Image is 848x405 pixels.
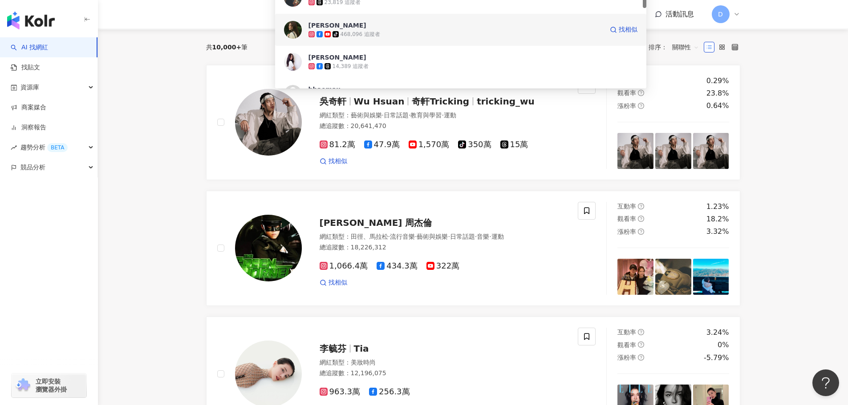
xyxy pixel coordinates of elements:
img: post-image [617,259,653,295]
span: 流行音樂 [390,233,415,240]
div: 排序： [649,40,704,54]
a: 找相似 [320,278,347,287]
span: 觀看率 [617,89,636,96]
div: 總追蹤數 ： 20,641,470 [320,122,568,131]
div: 468,096 追蹤者 [341,31,380,38]
img: KOL Avatar [284,21,302,39]
div: 3.32% [706,227,729,237]
div: [PERSON_NAME] [308,21,366,30]
span: tricking_wu [477,96,535,107]
span: 吳奇軒 [320,96,346,107]
a: 找相似 [610,21,637,39]
a: 找貼文 [11,63,40,72]
span: 運動 [444,112,456,119]
a: 洞察報告 [11,123,46,132]
span: Wu Hsuan [354,96,405,107]
div: 0.64% [706,101,729,111]
div: 18.2% [706,214,729,224]
span: 81.2萬 [320,140,355,149]
div: 總追蹤數 ： 12,196,075 [320,369,568,378]
span: 音樂 [477,233,489,240]
div: 14,389 追蹤者 [333,63,369,70]
iframe: Help Scout Beacon - Open [812,369,839,396]
span: 漲粉率 [617,354,636,361]
div: -5.79% [704,353,729,363]
span: 教育與學習 [410,112,442,119]
span: 256.3萬 [369,387,410,397]
div: 網紅類型 ： [320,233,568,241]
span: 1,066.4萬 [320,261,368,271]
span: 日常話題 [450,233,475,240]
div: 1.23% [706,202,729,212]
div: 23.8% [706,88,729,98]
span: 活動訊息 [665,10,694,18]
span: 田徑、馬拉松 [351,233,388,240]
span: question-circle [638,216,644,222]
span: 15萬 [500,140,528,149]
span: · [382,112,384,119]
span: [PERSON_NAME] 周杰倫 [320,217,432,228]
a: KOL Avatar吳奇軒Wu Hsuan奇軒Trickingtricking_wu網紅類型：藝術與娛樂·日常話題·教育與學習·運動總追蹤數：20,641,47081.2萬47.9萬1,570萬... [206,65,740,180]
img: post-image [617,133,653,169]
span: · [409,112,410,119]
span: 322萬 [426,261,459,271]
span: D [718,9,723,19]
img: KOL Avatar [284,85,302,103]
span: · [442,112,443,119]
img: logo [7,12,55,29]
span: 趨勢分析 [20,137,68,157]
span: question-circle [638,103,644,109]
div: 共 筆 [206,44,248,51]
span: 藝術與娛樂 [417,233,448,240]
div: 0.29% [706,76,729,86]
span: question-circle [638,329,644,335]
span: 競品分析 [20,157,45,177]
img: chrome extension [14,378,32,393]
div: 0% [718,340,729,350]
img: KOL Avatar [235,215,302,281]
span: question-circle [638,229,644,235]
span: 立即安裝 瀏覽器外掛 [36,377,67,393]
span: 日常話題 [384,112,409,119]
span: 434.3萬 [377,261,418,271]
span: 找相似 [329,157,347,166]
span: · [448,233,450,240]
span: · [475,233,477,240]
div: [PERSON_NAME] [308,53,366,62]
span: 觀看率 [617,341,636,349]
span: question-circle [638,354,644,361]
span: 10,000+ [212,44,242,51]
a: searchAI 找網紅 [11,43,48,52]
span: 運動 [491,233,504,240]
span: 觀看率 [617,215,636,222]
span: · [489,233,491,240]
span: 350萬 [458,140,491,149]
img: post-image [693,259,729,295]
span: 互動率 [617,203,636,210]
a: 找相似 [320,157,347,166]
div: bbaemax [308,85,341,94]
img: KOL Avatar [284,53,302,71]
span: 資源庫 [20,77,39,97]
div: 總追蹤數 ： 18,226,312 [320,243,568,252]
span: 963.3萬 [320,387,361,397]
span: 漲粉率 [617,102,636,109]
img: KOL Avatar [235,89,302,156]
span: question-circle [638,90,644,96]
div: 3.24% [706,328,729,337]
span: 互動率 [617,329,636,336]
span: 1,570萬 [409,140,450,149]
div: 網紅類型 ： [320,358,568,367]
span: 47.9萬 [364,140,400,149]
img: post-image [655,133,691,169]
a: 商案媒合 [11,103,46,112]
div: BETA [47,143,68,152]
span: 美妝時尚 [351,359,376,366]
span: question-circle [638,203,644,209]
span: 李毓芬 [320,343,346,354]
span: 奇軒Tricking [412,96,469,107]
a: chrome extension立即安裝 瀏覽器外掛 [12,373,86,397]
div: 網紅類型 ： [320,111,568,120]
span: 關聯性 [672,40,699,54]
span: question-circle [638,341,644,348]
